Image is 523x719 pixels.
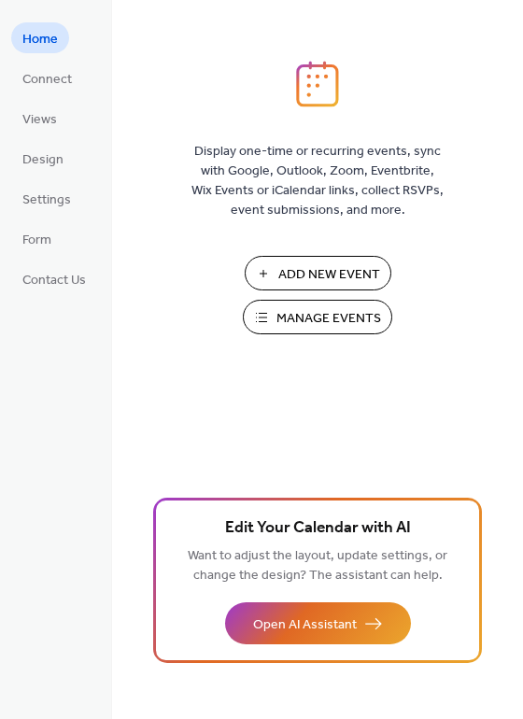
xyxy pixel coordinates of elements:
span: Views [22,110,57,130]
img: logo_icon.svg [296,61,339,107]
span: Display one-time or recurring events, sync with Google, Outlook, Zoom, Eventbrite, Wix Events or ... [191,142,444,220]
a: Connect [11,63,83,93]
span: Connect [22,70,72,90]
a: Home [11,22,69,53]
span: Add New Event [278,265,380,285]
a: Design [11,143,75,174]
button: Manage Events [243,300,392,334]
span: Home [22,30,58,49]
span: Contact Us [22,271,86,290]
a: Form [11,223,63,254]
a: Views [11,103,68,134]
a: Contact Us [11,263,97,294]
span: Settings [22,190,71,210]
span: Edit Your Calendar with AI [225,515,411,542]
span: Design [22,150,64,170]
span: Manage Events [276,309,381,329]
span: Form [22,231,51,250]
button: Add New Event [245,256,391,290]
button: Open AI Assistant [225,602,411,644]
a: Settings [11,183,82,214]
span: Open AI Assistant [253,615,357,635]
span: Want to adjust the layout, update settings, or change the design? The assistant can help. [188,543,447,588]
